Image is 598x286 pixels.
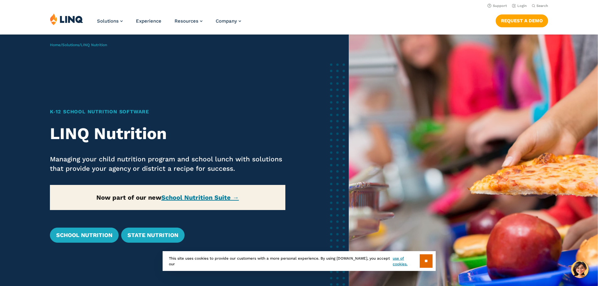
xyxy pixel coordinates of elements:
[97,13,241,34] nav: Primary Navigation
[62,43,79,47] a: Solutions
[97,18,123,24] a: Solutions
[136,18,161,24] a: Experience
[488,4,507,8] a: Support
[496,13,548,27] nav: Button Navigation
[175,18,202,24] a: Resources
[216,18,237,24] span: Company
[50,108,286,116] h1: K‑12 School Nutrition Software
[512,4,527,8] a: Login
[50,154,286,173] p: Managing your child nutrition program and school lunch with solutions that provide your agency or...
[121,228,185,243] a: State Nutrition
[50,43,61,47] a: Home
[571,261,589,278] button: Hello, have a question? Let’s chat.
[175,18,198,24] span: Resources
[161,194,239,201] a: School Nutrition Suite →
[50,124,167,143] strong: LINQ Nutrition
[216,18,241,24] a: Company
[96,194,239,201] strong: Now part of our new
[393,256,419,267] a: use of cookies.
[50,43,107,47] span: / /
[97,18,119,24] span: Solutions
[536,4,548,8] span: Search
[496,14,548,27] a: Request a Demo
[81,43,107,47] span: LINQ Nutrition
[163,251,436,271] div: This site uses cookies to provide our customers with a more personal experience. By using [DOMAIN...
[50,228,119,243] a: School Nutrition
[532,3,548,8] button: Open Search Bar
[50,13,83,25] img: LINQ | K‑12 Software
